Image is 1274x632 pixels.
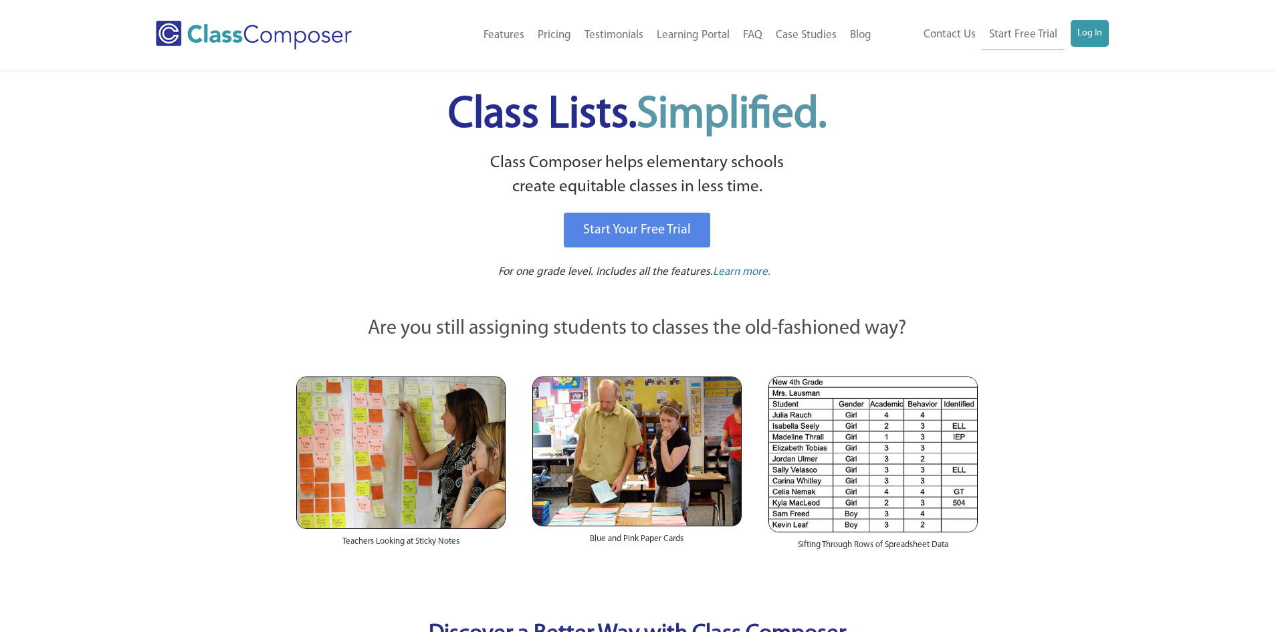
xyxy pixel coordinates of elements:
img: Teachers Looking at Sticky Notes [296,377,506,529]
a: Features [477,21,531,50]
span: Simplified. [637,94,827,137]
div: Blue and Pink Paper Cards [532,526,742,558]
a: Learning Portal [650,21,736,50]
a: Case Studies [769,21,843,50]
nav: Header Menu [878,20,1109,50]
a: Start Your Free Trial [564,213,710,247]
span: Learn more. [713,266,770,278]
a: Pricing [531,21,578,50]
a: FAQ [736,21,769,50]
div: Teachers Looking at Sticky Notes [296,529,506,561]
a: Blog [843,21,878,50]
p: Class Composer helps elementary schools create equitable classes in less time. [294,151,980,200]
p: Are you still assigning students to classes the old-fashioned way? [296,314,978,344]
a: Learn more. [713,264,770,281]
div: Sifting Through Rows of Spreadsheet Data [768,532,978,564]
a: Contact Us [917,20,982,49]
span: Class Lists. [448,94,827,137]
span: Start Your Free Trial [583,223,691,237]
img: Class Composer [156,21,352,49]
img: Blue and Pink Paper Cards [532,377,742,526]
img: Spreadsheets [768,377,978,532]
a: Start Free Trial [982,20,1064,50]
a: Log In [1071,20,1109,47]
nav: Header Menu [407,21,878,50]
span: For one grade level. Includes all the features. [498,266,713,278]
a: Testimonials [578,21,650,50]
